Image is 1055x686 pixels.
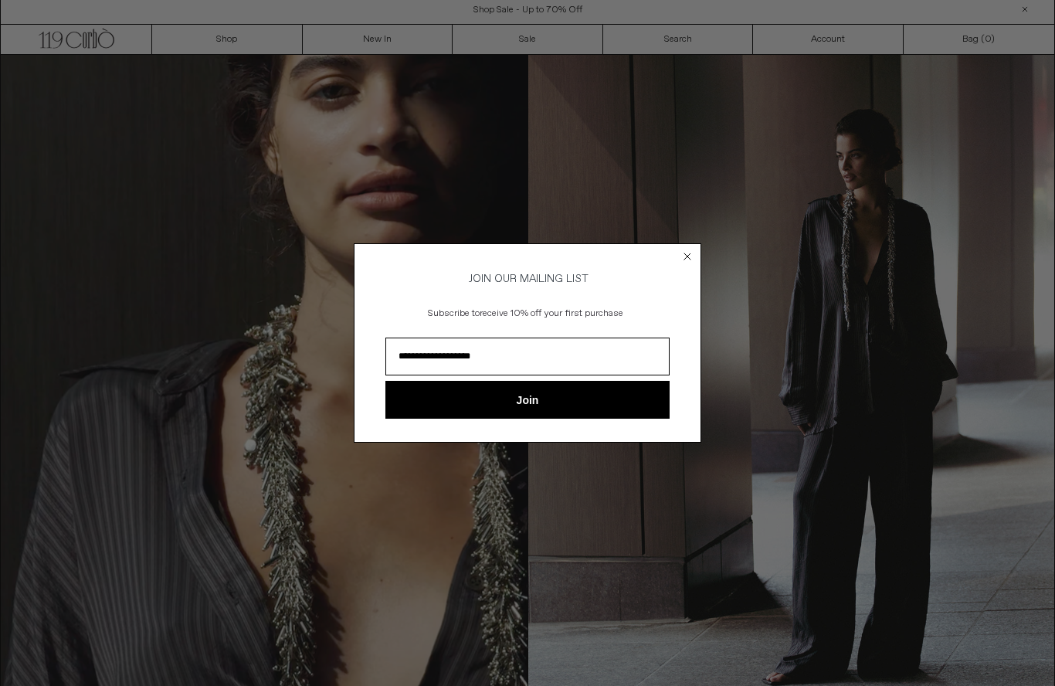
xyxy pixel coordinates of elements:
span: JOIN OUR MAILING LIST [466,272,589,286]
input: Email [385,338,670,375]
span: receive 10% off your first purchase [480,307,623,320]
span: Subscribe to [428,307,480,320]
button: Close dialog [680,249,695,264]
button: Join [385,381,670,419]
